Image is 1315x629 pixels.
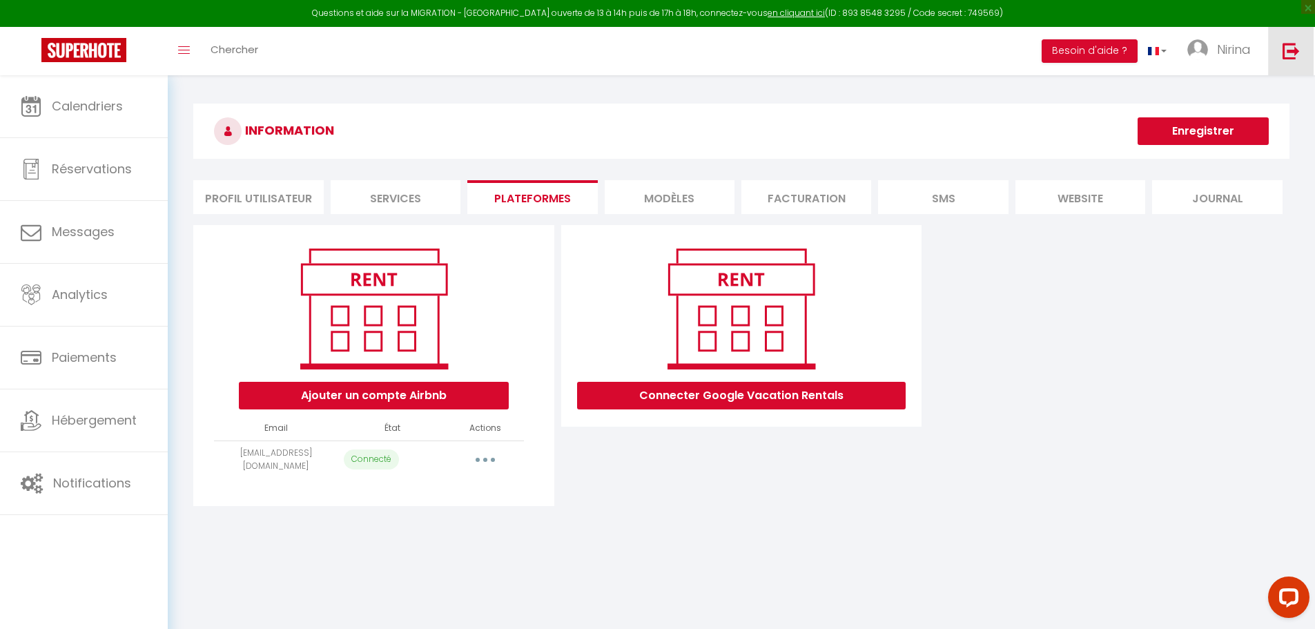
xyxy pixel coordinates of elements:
[214,441,338,478] td: [EMAIL_ADDRESS][DOMAIN_NAME]
[52,160,132,177] span: Réservations
[741,180,871,214] li: Facturation
[1015,180,1145,214] li: website
[52,286,108,303] span: Analytics
[211,42,258,57] span: Chercher
[52,223,115,240] span: Messages
[1217,41,1251,58] span: Nirina
[200,27,269,75] a: Chercher
[286,242,462,375] img: rent.png
[1283,42,1300,59] img: logout
[338,416,447,441] th: État
[41,38,126,62] img: Super Booking
[52,349,117,366] span: Paiements
[1177,27,1268,75] a: ... Nirina
[52,412,137,429] span: Hébergement
[653,242,829,375] img: rent.png
[1257,571,1315,629] iframe: LiveChat chat widget
[239,382,509,409] button: Ajouter un compte Airbnb
[53,474,131,492] span: Notifications
[193,180,323,214] li: Profil Utilisateur
[605,180,734,214] li: MODÈLES
[1042,39,1138,63] button: Besoin d'aide ?
[331,180,460,214] li: Services
[193,104,1289,159] h3: INFORMATION
[1138,117,1269,145] button: Enregistrer
[878,180,1008,214] li: SMS
[447,416,524,441] th: Actions
[344,449,399,470] p: Connecté
[52,97,123,115] span: Calendriers
[214,416,338,441] th: Email
[1187,39,1208,60] img: ...
[1152,180,1282,214] li: Journal
[467,180,597,214] li: Plateformes
[768,7,825,19] a: en cliquant ici
[577,382,906,409] button: Connecter Google Vacation Rentals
